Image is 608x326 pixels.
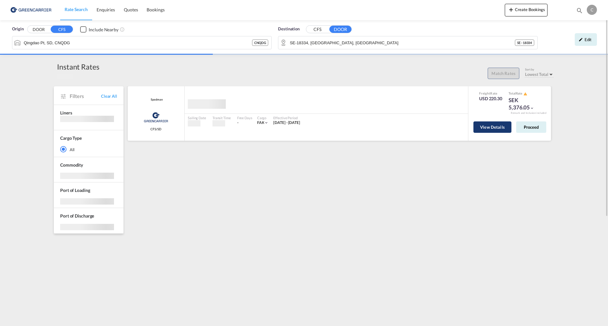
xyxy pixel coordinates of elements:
[509,96,540,112] div: SEK 5,376.05
[12,26,23,32] span: Origin
[12,36,271,49] md-input-container: Qingdao Pt, SD, CNQDG
[306,26,328,33] button: CFS
[264,120,269,125] md-icon: icon-chevron-down
[60,110,72,115] span: Liners
[273,120,300,125] span: [DATE] - [DATE]
[60,146,117,152] md-radio-button: All
[278,36,537,49] md-input-container: SE-18334,Täby,Stockholm
[278,26,300,32] span: Destination
[525,72,548,77] span: Lowest Total
[124,7,138,12] span: Quotes
[70,93,101,100] span: Filters
[149,98,162,102] div: Contract / Rate Agreement / Tariff / Spot Pricing Reference Number: Spedman
[57,62,99,72] div: Instant Rates
[188,115,206,120] div: Sailing Date
[576,7,583,14] md-icon: icon-magnify
[28,26,50,33] button: DOOR
[273,115,300,120] div: Effective Period
[575,33,597,46] div: icon-pencilEdit
[525,68,554,72] div: Sort by
[60,162,83,168] span: Commodity
[120,27,125,32] md-icon: Unchecked: Ignores neighbouring ports when fetching rates.Checked : Includes neighbouring ports w...
[237,115,252,120] div: Free Days
[479,91,502,95] div: Freight Rate
[488,68,519,79] button: Match Rates
[257,120,264,125] span: FAK
[65,7,88,12] span: Rate Search
[150,127,161,131] span: CFS/SD
[212,115,231,120] div: Transit Time
[530,106,534,110] md-icon: icon-chevron-down
[505,4,548,16] button: icon-plus 400-fgCreate Bookings
[516,121,546,133] button: Proceed
[60,188,90,193] span: Port of Loading
[147,7,164,12] span: Bookings
[60,213,94,218] span: Port of Discharge
[142,109,170,125] img: Greencarrier Consolidators
[576,7,583,16] div: icon-magnify
[89,27,118,33] div: Include Nearby
[101,93,117,99] span: Clear All
[60,135,82,141] div: Cargo Type
[587,5,597,15] div: C
[329,26,351,33] button: DOOR
[523,92,527,96] md-icon: icon-alert
[579,37,583,42] md-icon: icon-pencil
[479,95,502,102] div: USD 220.30
[507,6,515,13] md-icon: icon-plus 400-fg
[506,111,551,115] div: Remark and Inclusion included
[9,3,52,17] img: 609dfd708afe11efa14177256b0082fb.png
[509,91,540,96] div: Total Rate
[97,7,115,12] span: Enquiries
[525,70,554,77] md-select: Select: Lowest Total
[51,26,73,33] button: CFS
[149,98,162,102] span: Spedman
[237,120,238,126] div: -
[473,121,511,133] button: View Details
[290,38,515,47] input: Search by Door
[252,40,269,46] div: CNQDG
[523,91,527,96] button: icon-alert
[80,26,118,33] md-checkbox: Checkbox No Ink
[24,38,252,47] input: Search by Port
[273,120,300,126] div: 15 Aug 2025 - 31 Aug 2025
[257,115,269,120] div: Cargo
[517,40,532,45] span: SE - 18334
